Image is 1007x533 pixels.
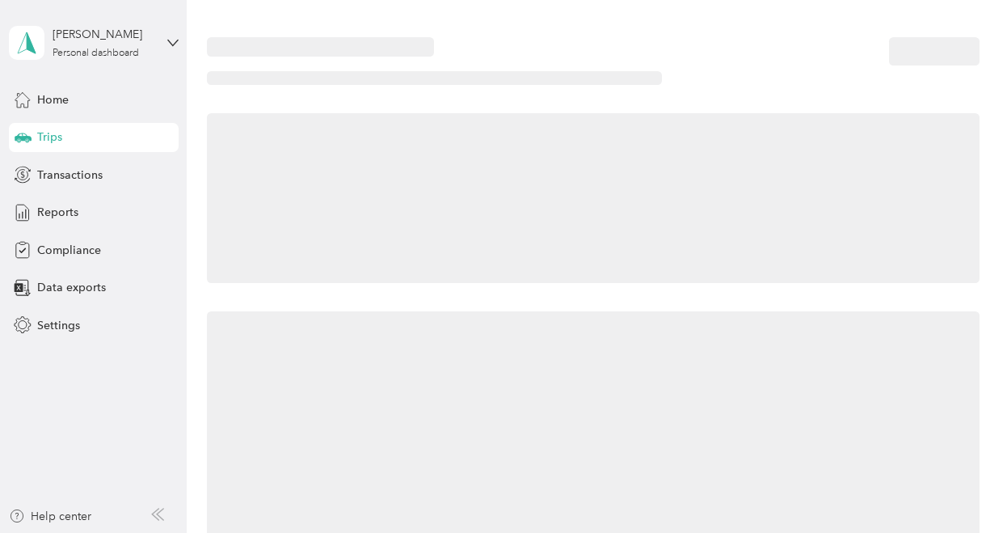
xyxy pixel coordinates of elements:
[53,26,154,43] div: [PERSON_NAME]
[37,91,69,108] span: Home
[916,442,1007,533] iframe: Everlance-gr Chat Button Frame
[9,508,91,525] button: Help center
[37,167,103,184] span: Transactions
[37,129,62,146] span: Trips
[37,279,106,296] span: Data exports
[37,317,80,334] span: Settings
[37,204,78,221] span: Reports
[37,242,101,259] span: Compliance
[53,49,139,58] div: Personal dashboard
